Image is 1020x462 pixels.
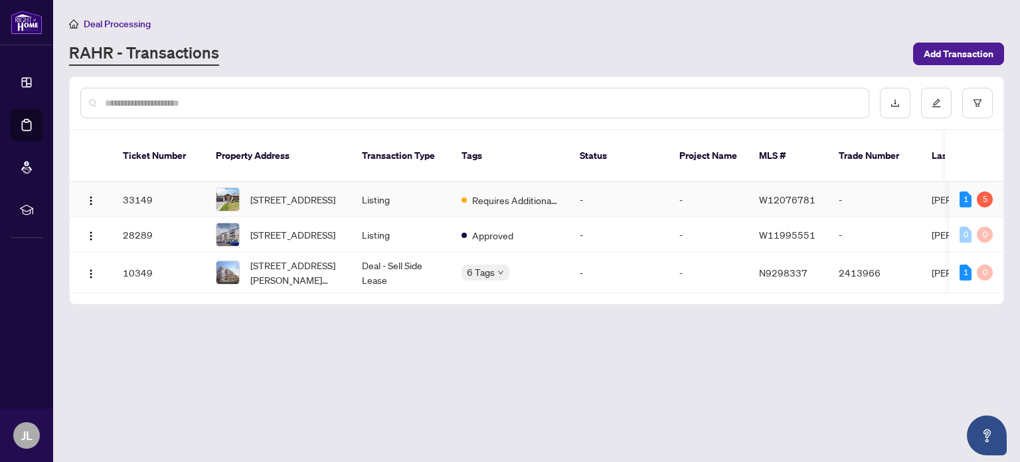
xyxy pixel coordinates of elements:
[351,182,451,217] td: Listing
[569,217,669,253] td: -
[973,98,982,108] span: filter
[86,231,96,241] img: Logo
[351,130,451,182] th: Transaction Type
[112,182,205,217] td: 33149
[977,265,993,281] div: 0
[80,262,102,283] button: Logo
[924,43,993,64] span: Add Transaction
[80,224,102,245] button: Logo
[84,18,151,30] span: Deal Processing
[250,192,335,207] span: [STREET_ADDRESS]
[80,189,102,210] button: Logo
[960,227,972,243] div: 0
[205,130,351,182] th: Property Address
[569,253,669,293] td: -
[932,98,941,108] span: edit
[112,130,205,182] th: Ticket Number
[472,193,558,207] span: Requires Additional Docs
[112,253,205,293] td: 10349
[11,10,42,35] img: logo
[759,193,815,205] span: W12076781
[828,182,921,217] td: -
[250,227,335,242] span: [STREET_ADDRESS]
[467,265,495,280] span: 6 Tags
[669,130,748,182] th: Project Name
[880,88,910,118] button: download
[250,258,341,287] span: [STREET_ADDRESS][PERSON_NAME][PERSON_NAME]
[960,265,972,281] div: 1
[69,42,219,66] a: RAHR - Transactions
[669,182,748,217] td: -
[669,217,748,253] td: -
[669,253,748,293] td: -
[828,253,921,293] td: 2413966
[569,182,669,217] td: -
[748,130,828,182] th: MLS #
[472,228,513,243] span: Approved
[216,188,239,211] img: thumbnail-img
[69,19,78,29] span: home
[112,217,205,253] td: 28289
[828,217,921,253] td: -
[891,98,900,108] span: download
[451,130,569,182] th: Tags
[921,88,952,118] button: edit
[828,130,921,182] th: Trade Number
[351,217,451,253] td: Listing
[21,426,33,445] span: JL
[962,88,993,118] button: filter
[913,43,1004,65] button: Add Transaction
[86,195,96,206] img: Logo
[86,269,96,279] img: Logo
[967,415,1007,455] button: Open asap
[759,267,807,279] span: N9298337
[216,261,239,284] img: thumbnail-img
[977,227,993,243] div: 0
[759,229,815,241] span: W11995551
[977,191,993,207] div: 5
[216,223,239,246] img: thumbnail-img
[351,253,451,293] td: Deal - Sell Side Lease
[497,269,504,276] span: down
[960,191,972,207] div: 1
[569,130,669,182] th: Status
